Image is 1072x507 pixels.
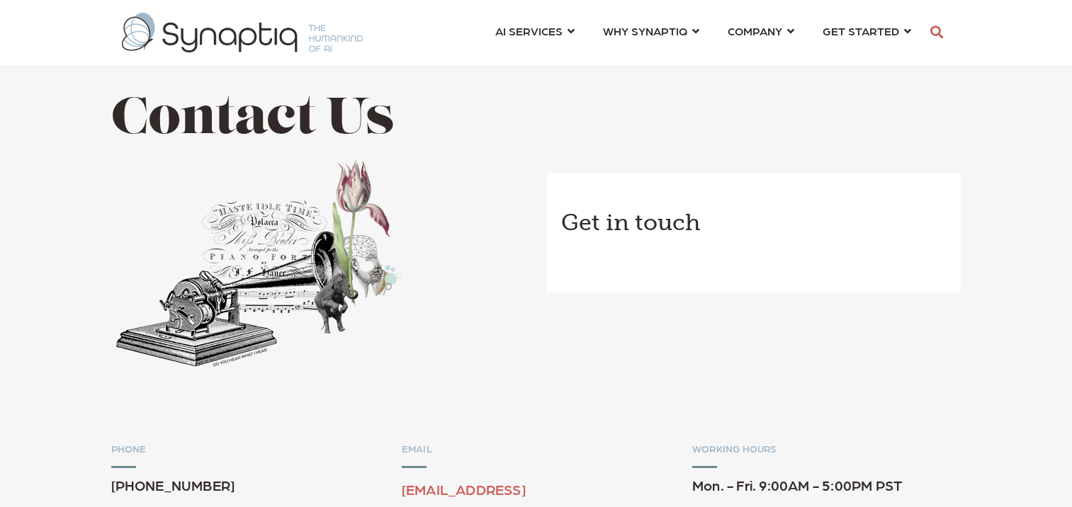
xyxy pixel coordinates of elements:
img: synaptiq logo-1 [122,13,363,52]
nav: menu [481,7,925,58]
span: GET STARTED [823,24,899,38]
h3: Get in touch [561,208,947,238]
span: [PHONE_NUMBER] [111,477,235,494]
a: COMPANY [728,18,794,44]
span: EMAIL [402,443,433,454]
span: WHY SYNAPTIQ [603,24,687,38]
span: PHONE [111,443,147,454]
a: WHY SYNAPTIQ [603,18,699,44]
a: [EMAIL_ADDRESS] [402,481,526,498]
h1: Contact Us [111,93,526,149]
a: AI SERVICES [495,18,575,44]
span: Mon. - Fri. 9:00AM - 5:00PM PST [692,477,902,494]
span: WORKING HOURS [692,443,777,454]
a: GET STARTED [823,18,911,44]
img: Collage of phonograph, flowers, and elephant and a hand [111,155,405,372]
span: COMPANY [728,24,782,38]
span: AI SERVICES [495,24,563,38]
